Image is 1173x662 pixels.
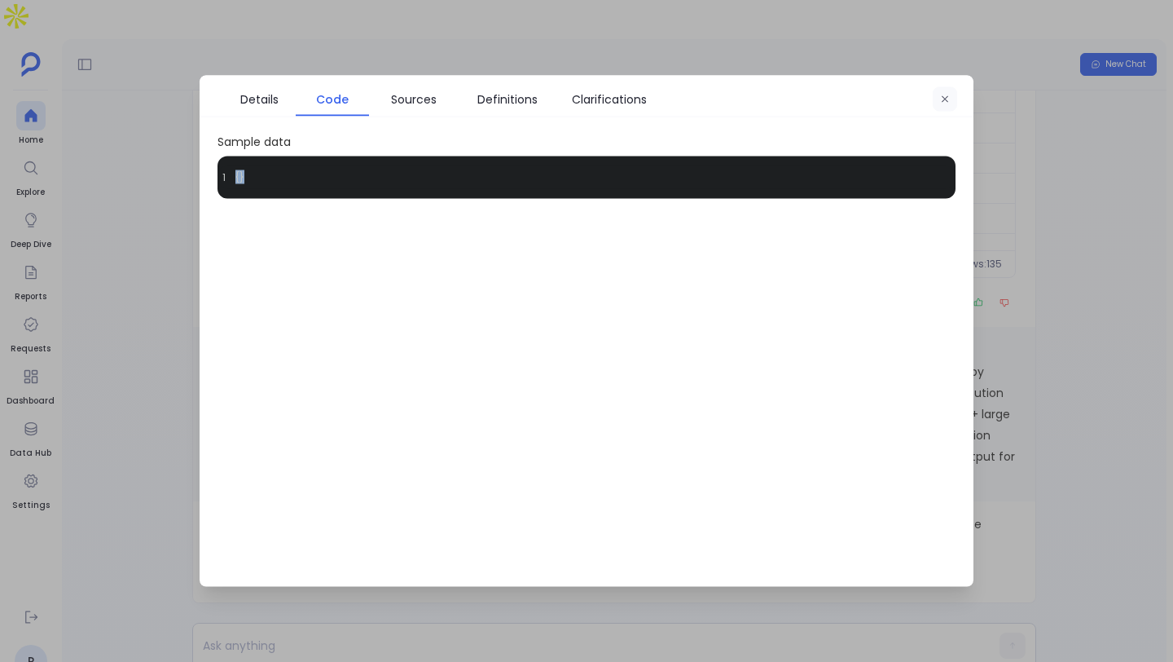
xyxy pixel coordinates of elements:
span: Sources [391,90,437,108]
span: Definitions [477,90,538,108]
span: Clarifications [572,90,647,108]
span: {} [235,171,244,184]
span: 1 [222,171,235,184]
span: Details [240,90,279,108]
span: Code [316,90,349,108]
span: Sample data [217,134,956,150]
